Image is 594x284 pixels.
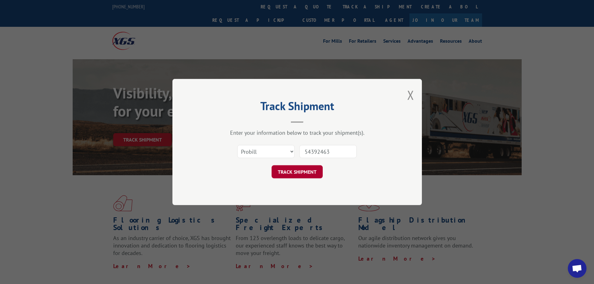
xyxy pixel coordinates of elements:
h2: Track Shipment [204,102,391,113]
button: Close modal [407,87,414,103]
div: Enter your information below to track your shipment(s). [204,129,391,136]
input: Number(s) [299,145,357,158]
button: TRACK SHIPMENT [272,165,323,178]
a: Open chat [568,259,587,278]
